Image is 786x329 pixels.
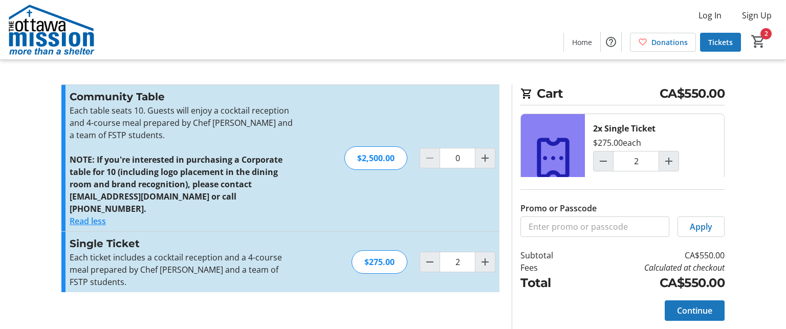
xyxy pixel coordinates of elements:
[749,32,768,51] button: Cart
[520,261,580,274] td: Fees
[593,137,641,149] div: $275.00 each
[520,216,669,237] input: Enter promo or passcode
[520,274,580,292] td: Total
[580,274,725,292] td: CA$550.00
[344,146,407,170] div: $2,500.00
[572,37,592,48] span: Home
[630,33,696,52] a: Donations
[70,252,282,288] span: Each ticket includes a cocktail reception and a 4-course meal prepared by Chef [PERSON_NAME] and ...
[440,252,475,272] input: Single Ticket Quantity
[70,236,293,251] h3: Single Ticket
[70,154,282,214] strong: NOTE: If you're interested in purchasing a Corporate table for 10 (including logo placement in th...
[580,261,725,274] td: Calculated at checkout
[613,151,659,171] input: Single Ticket Quantity
[678,216,725,237] button: Apply
[708,37,733,48] span: Tickets
[352,250,407,274] div: $275.00
[70,89,293,104] h3: Community Table
[70,215,106,227] button: Read less
[475,148,495,168] button: Increment by one
[420,252,440,272] button: Decrement by one
[665,300,725,321] button: Continue
[698,9,722,21] span: Log In
[520,84,725,105] h2: Cart
[601,32,621,52] button: Help
[690,221,712,233] span: Apply
[660,84,725,103] span: CA$550.00
[659,151,679,171] button: Increment by one
[742,9,772,21] span: Sign Up
[594,151,613,171] button: Decrement by one
[440,148,475,168] input: Community Table Quantity
[677,304,712,317] span: Continue
[70,104,293,141] p: Each table seats 10. Guests will enjoy a cocktail reception and 4-course meal prepared by Chef [P...
[690,7,730,24] button: Log In
[475,252,495,272] button: Increment by one
[564,33,600,52] a: Home
[700,33,741,52] a: Tickets
[651,37,688,48] span: Donations
[520,249,580,261] td: Subtotal
[734,7,780,24] button: Sign Up
[6,4,97,55] img: The Ottawa Mission's Logo
[593,173,649,194] button: Remove
[580,249,725,261] td: CA$550.00
[593,122,656,135] div: 2x Single Ticket
[520,202,597,214] label: Promo or Passcode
